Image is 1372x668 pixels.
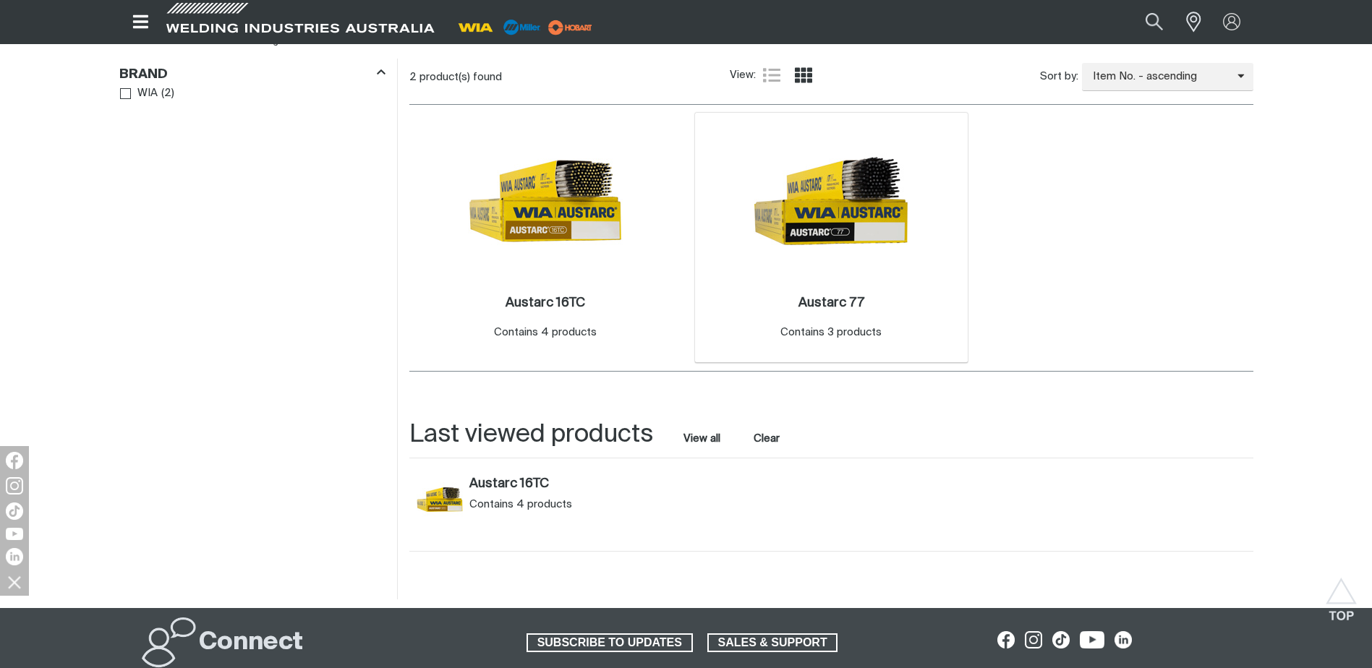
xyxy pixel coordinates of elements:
img: miller [544,17,597,38]
span: WIA [137,85,158,102]
div: Brand [119,64,385,83]
a: View all last viewed products [683,432,720,446]
div: Contains 4 products [469,497,683,512]
h3: Brand [119,67,168,83]
span: Item No. - ascending [1082,69,1237,85]
a: List view [763,67,780,84]
h2: Austarc 16TC [506,296,585,309]
span: SALES & SUPPORT [709,633,837,652]
img: Instagram [6,477,23,494]
img: LinkedIn [6,548,23,565]
a: Austarc 16TC [469,476,683,492]
div: 2 [409,70,730,85]
img: Austarc 16TC [417,476,463,523]
span: product(s) found [419,72,502,82]
section: Product list controls [409,59,1253,95]
span: View: [730,67,756,84]
h2: Connect [199,627,303,659]
img: Austarc 16TC [468,124,623,278]
button: Clear all last viewed products [751,429,783,448]
button: Search products [1130,6,1179,38]
img: YouTube [6,528,23,540]
img: TikTok [6,502,23,520]
h2: Austarc 77 [798,296,864,309]
a: SUBSCRIBE TO UPDATES [527,633,693,652]
article: Austarc 16TC (Austarc 16TC) [409,473,691,536]
img: Austarc 77 [754,124,908,278]
div: Contains 4 products [494,325,597,341]
a: SALES & SUPPORT [707,633,838,652]
a: Austarc 16TC [506,295,585,312]
img: Facebook [6,452,23,469]
input: Product name or item number... [1111,6,1178,38]
button: Scroll to top [1325,578,1358,610]
img: hide socials [2,570,27,594]
span: SUBSCRIBE TO UPDATES [528,633,691,652]
div: Contains 3 products [780,325,882,341]
aside: Filters [119,59,385,104]
a: Austarc 77 [798,295,864,312]
span: ( 2 ) [161,85,174,102]
a: miller [544,22,597,33]
h2: Last viewed products [409,419,653,451]
ul: Brand [120,84,385,103]
a: WIA [120,84,158,103]
span: Sort by: [1040,69,1078,85]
